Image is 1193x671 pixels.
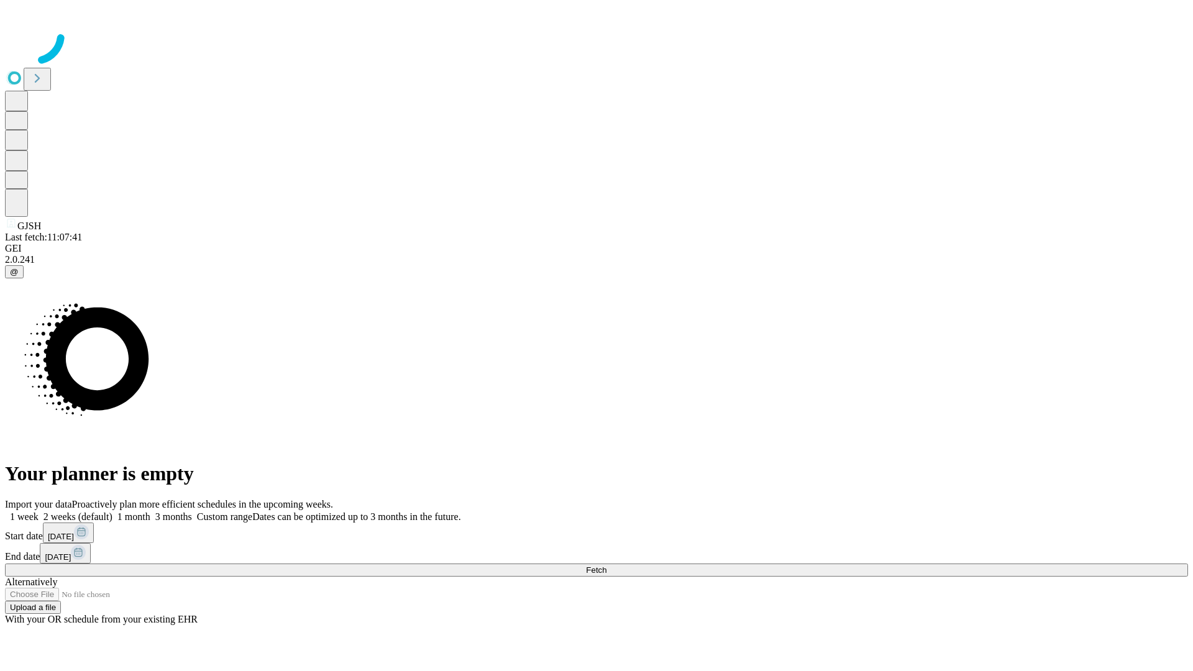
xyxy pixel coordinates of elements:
[5,232,82,242] span: Last fetch: 11:07:41
[155,511,192,522] span: 3 months
[197,511,252,522] span: Custom range
[586,565,606,575] span: Fetch
[5,523,1188,543] div: Start date
[45,552,71,562] span: [DATE]
[5,577,57,587] span: Alternatively
[5,614,198,624] span: With your OR schedule from your existing EHR
[17,221,41,231] span: GJSH
[72,499,333,509] span: Proactively plan more efficient schedules in the upcoming weeks.
[252,511,460,522] span: Dates can be optimized up to 3 months in the future.
[117,511,150,522] span: 1 month
[40,543,91,564] button: [DATE]
[5,462,1188,485] h1: Your planner is empty
[5,265,24,278] button: @
[43,511,112,522] span: 2 weeks (default)
[5,499,72,509] span: Import your data
[5,254,1188,265] div: 2.0.241
[5,243,1188,254] div: GEI
[5,543,1188,564] div: End date
[5,601,61,614] button: Upload a file
[48,532,74,541] span: [DATE]
[43,523,94,543] button: [DATE]
[10,267,19,276] span: @
[10,511,39,522] span: 1 week
[5,564,1188,577] button: Fetch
